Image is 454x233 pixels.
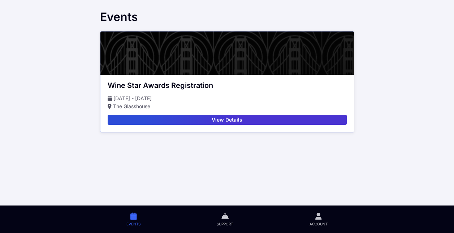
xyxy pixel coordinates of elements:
a: Events [88,206,179,233]
span: Account [310,221,328,226]
div: Events [100,10,354,24]
div: Wine Star Awards Registration [108,81,347,90]
span: Support [217,221,233,226]
a: Support [179,206,271,233]
button: View Details [108,115,347,125]
span: Events [126,221,140,226]
a: Account [271,206,366,233]
p: [DATE] - [DATE] [108,94,347,102]
p: The Glasshouse [108,102,347,110]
